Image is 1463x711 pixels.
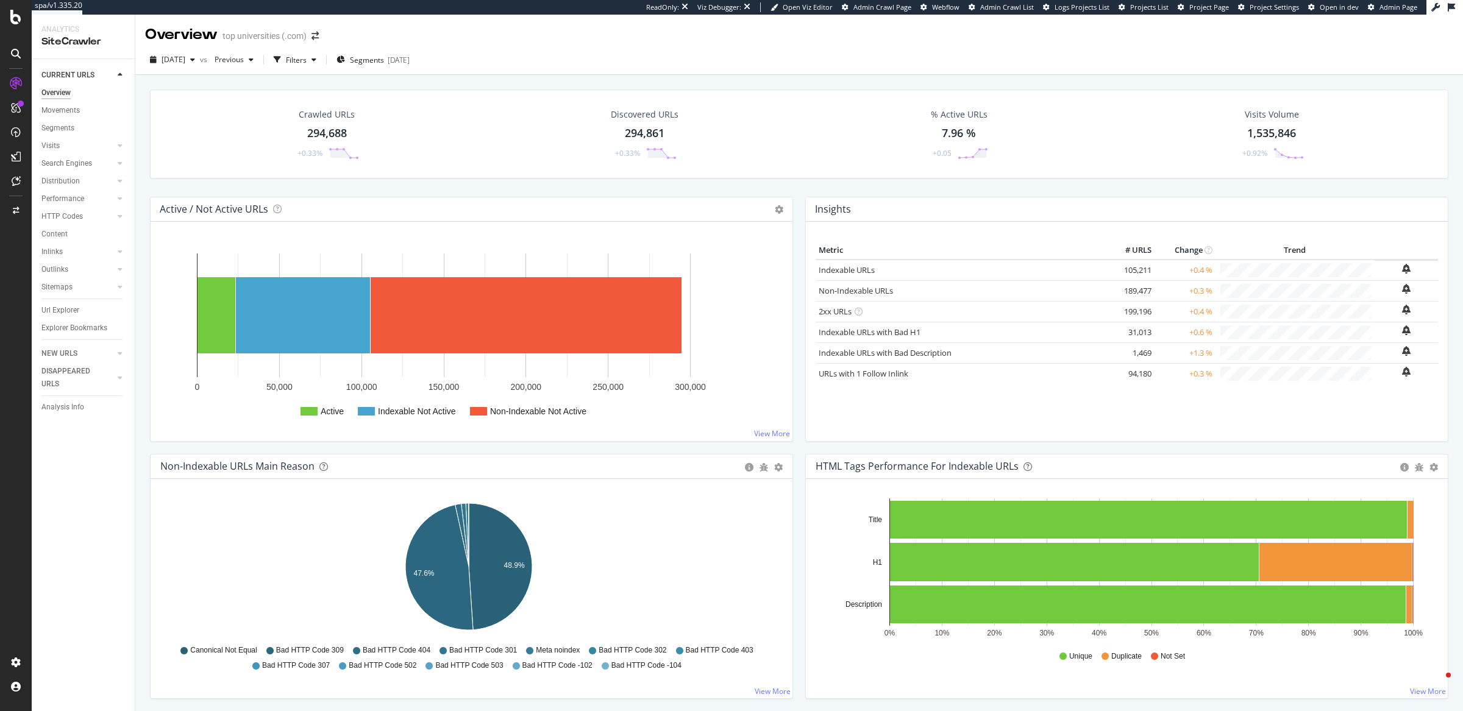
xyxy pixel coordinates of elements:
div: bell-plus [1402,367,1411,377]
div: HTML Tags Performance for Indexable URLs [816,460,1019,472]
span: Logs Projects List [1055,2,1109,12]
td: 94,180 [1106,363,1155,384]
span: Admin Crawl List [980,2,1034,12]
span: Bad HTTP Code 503 [435,660,503,671]
text: 80% [1301,629,1316,637]
a: Project Page [1178,2,1229,12]
text: Indexable Not Active [378,406,456,416]
th: Trend [1216,241,1374,260]
text: 50,000 [266,382,293,392]
a: Analysis Info [41,401,126,414]
td: 199,196 [1106,301,1155,322]
a: Open Viz Editor [771,2,833,12]
text: Title [869,515,883,524]
span: Segments [350,55,384,65]
div: 7.96 % [942,126,976,141]
div: 1,535,846 [1247,126,1296,141]
text: 40% [1092,629,1106,637]
span: Previous [210,54,244,65]
a: Indexable URLs [819,264,875,275]
div: Outlinks [41,263,68,276]
svg: A chart. [816,498,1433,640]
span: Admin Page [1379,2,1417,12]
div: 294,688 [307,126,347,141]
div: [DATE] [388,55,410,65]
a: Overview [41,87,126,99]
text: 0% [885,629,895,637]
div: Performance [41,193,84,205]
a: View More [754,428,790,439]
div: Overview [145,24,218,45]
div: Analysis Info [41,401,84,414]
div: gear [774,463,783,472]
div: circle-info [745,463,753,472]
div: SiteCrawler [41,35,125,49]
div: Inlinks [41,246,63,258]
div: Discovered URLs [611,108,678,121]
text: 100,000 [346,382,377,392]
div: Analytics [41,24,125,35]
div: ReadOnly: [646,2,679,12]
a: Performance [41,193,114,205]
svg: A chart. [160,241,777,431]
div: Segments [41,122,74,135]
a: Indexable URLs with Bad H1 [819,327,920,338]
text: 100% [1404,629,1423,637]
span: Bad HTTP Code 307 [262,660,330,671]
a: DISAPPEARED URLS [41,365,114,391]
span: Bad HTTP Code 404 [363,645,430,656]
div: Url Explorer [41,304,79,317]
span: Unique [1069,651,1092,662]
td: +1.3 % [1155,342,1216,363]
td: 105,211 [1106,260,1155,281]
td: 1,469 [1106,342,1155,363]
span: Not Set [1161,651,1185,662]
a: Inlinks [41,246,114,258]
span: Bad HTTP Code 309 [276,645,344,656]
div: bug [760,463,768,472]
text: 50% [1144,629,1159,637]
text: Active [321,406,344,416]
a: Webflow [920,2,959,12]
a: Logs Projects List [1043,2,1109,12]
iframe: Intercom live chat [1422,670,1451,699]
th: # URLS [1106,241,1155,260]
span: Open Viz Editor [783,2,833,12]
div: Filters [286,55,307,65]
text: 20% [987,629,1002,637]
td: +0.6 % [1155,322,1216,342]
a: URLs with 1 Follow Inlink [819,368,908,379]
div: Explorer Bookmarks [41,322,107,334]
text: 0 [195,382,200,392]
span: Bad HTTP Code 403 [686,645,753,656]
div: Crawled URLs [299,108,355,121]
span: Bad HTTP Code -102 [522,660,593,671]
th: Change [1155,241,1216,260]
a: Admin Crawl List [969,2,1034,12]
td: +0.4 % [1155,301,1216,322]
td: 31,013 [1106,322,1155,342]
div: circle-info [1400,463,1409,472]
text: 200,000 [511,382,542,392]
a: Search Engines [41,157,114,170]
div: Visits Volume [1245,108,1299,121]
text: 10% [934,629,949,637]
span: Duplicate [1111,651,1142,662]
span: Project Settings [1250,2,1299,12]
div: Search Engines [41,157,92,170]
div: HTTP Codes [41,210,83,223]
text: 60% [1197,629,1211,637]
text: 300,000 [675,382,706,392]
a: Open in dev [1308,2,1359,12]
text: H1 [873,558,883,567]
a: Content [41,228,126,241]
div: Sitemaps [41,281,73,294]
div: A chart. [160,498,777,640]
text: 30% [1039,629,1054,637]
span: Bad HTTP Code 301 [449,645,517,656]
td: +0.4 % [1155,260,1216,281]
text: 47.6% [414,569,435,578]
div: bug [1415,463,1423,472]
text: 70% [1249,629,1264,637]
